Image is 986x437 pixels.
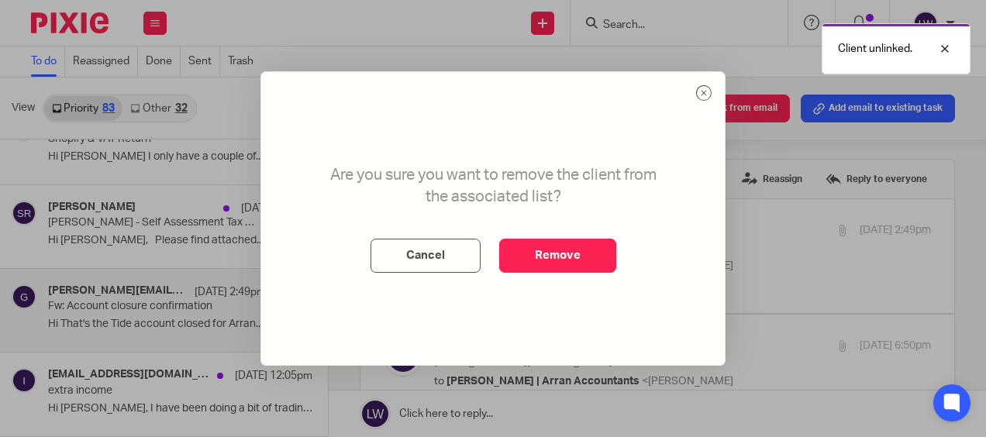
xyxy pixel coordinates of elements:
[371,239,481,273] button: Cancel
[328,164,659,208] p: Are you sure you want to remove the client from the associated list?
[838,41,912,57] p: Client unlinked.
[499,239,616,273] button: Remove
[88,370,300,383] a: [EMAIL_ADDRESS][DOMAIN_NAME]
[13,385,324,398] a: [PERSON_NAME][EMAIL_ADDRESS][DOMAIN_NAME]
